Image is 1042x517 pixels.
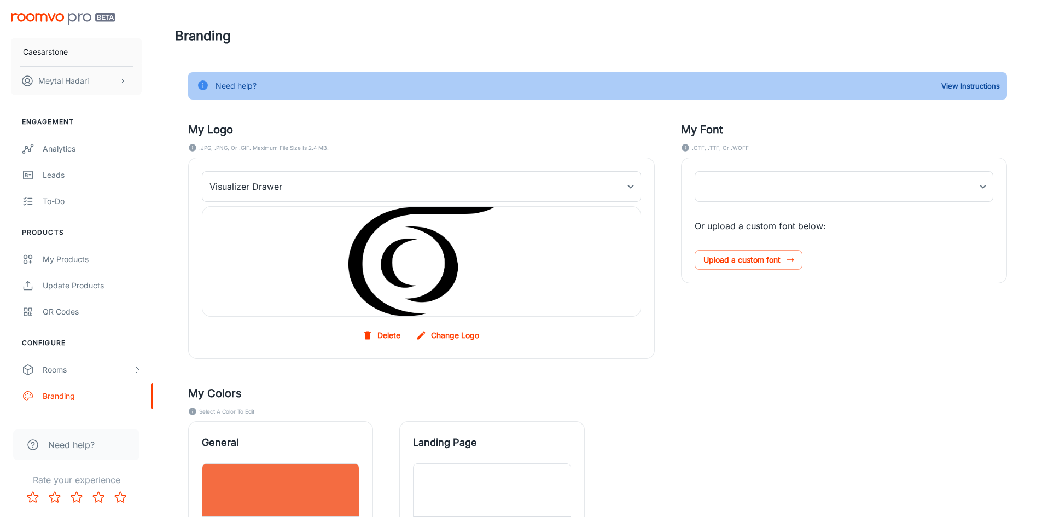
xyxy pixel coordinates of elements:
h5: My Logo [188,121,655,138]
p: Rate your experience [9,473,144,486]
div: Analytics [43,143,142,155]
div: Texts [43,416,142,428]
h1: Branding [175,26,231,46]
div: My Products [43,253,142,265]
span: Landing Page [413,435,571,450]
p: Caesarstone [23,46,68,58]
button: Caesarstone [11,38,142,66]
button: Rate 1 star [22,486,44,508]
div: QR Codes [43,306,142,318]
p: Or upload a custom font below: [695,219,993,233]
label: Change Logo [414,326,484,345]
button: View Instructions [939,78,1003,94]
h5: My Colors [188,385,1007,402]
div: Branding [43,390,142,402]
span: Upload a custom font [695,250,802,270]
img: Roomvo PRO Beta [11,13,115,25]
div: Leads [43,169,142,181]
button: Delete [360,326,405,345]
span: .OTF, .TTF, or .WOFF [692,142,749,153]
button: Meytal Hadari [11,67,142,95]
button: Rate 3 star [66,486,88,508]
h5: My Font [681,121,1007,138]
p: Meytal Hadari [38,75,89,87]
span: General [202,435,359,450]
span: Need help? [48,438,95,451]
div: Update Products [43,280,142,292]
div: Visualizer Drawer [202,171,641,202]
div: Need help? [216,75,257,96]
div: To-do [43,195,142,207]
img: my_drawer_logo_background_image_en-us.png [348,207,494,316]
button: Rate 4 star [88,486,109,508]
div: Rooms [43,364,133,376]
span: .JPG, .PNG, or .GIF. Maximum file size is 2.4 MB. [199,142,329,153]
button: Rate 2 star [44,486,66,508]
button: Rate 5 star [109,486,131,508]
